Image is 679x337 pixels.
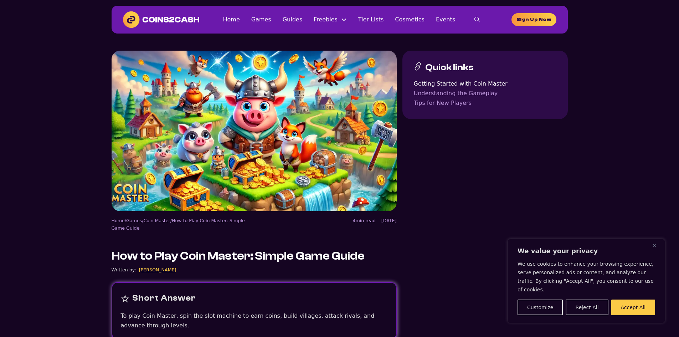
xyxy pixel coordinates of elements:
a: homepage [511,13,556,26]
a: Tier Lists [358,15,384,24]
span: / [142,218,143,223]
span: How to Play Coin Master: Simple Game Guide [112,218,245,231]
a: Coin Master [144,218,170,223]
div: 4min read [353,217,376,224]
a: Events [436,15,455,24]
p: We value your privacy [518,247,655,255]
div: Short Answer [132,291,196,305]
a: Understanding the Gameplay [414,88,556,98]
a: Cosmetics [395,15,425,24]
button: Customize [518,300,563,315]
span: / [125,218,126,223]
nav: breadcrumbs [112,217,251,232]
a: Tips for New Players [414,98,556,108]
div: [DATE] [381,217,397,224]
span: / [170,218,172,223]
h3: Quick links [425,62,474,73]
img: How to play Coin Master [112,51,397,211]
a: Home [223,15,240,24]
img: Close [653,244,656,247]
button: Reject All [566,300,608,315]
a: Games [126,218,142,223]
button: Close [653,241,662,250]
div: Written by: [112,266,136,274]
span: To play Coin Master, spin the slot machine to earn coins, build villages, attack rivals, and adva... [121,312,375,329]
nav: Table of contents [414,79,556,108]
div: We value your privacy [508,239,665,323]
a: Home [112,218,125,223]
button: Accept All [611,300,655,315]
button: toggle search [467,12,488,27]
a: [PERSON_NAME] [139,266,176,274]
a: Games [251,15,271,24]
p: We use cookies to enhance your browsing experience, serve personalized ads or content, and analyz... [518,260,655,294]
img: Coins2Cash Logo [123,11,200,28]
a: Getting Started with Coin Master [414,79,556,88]
h1: How to Play Coin Master: Simple Game Guide [112,249,365,263]
a: Guides [283,15,302,24]
button: Freebies Sub menu [341,17,347,22]
a: Freebies [314,15,338,24]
